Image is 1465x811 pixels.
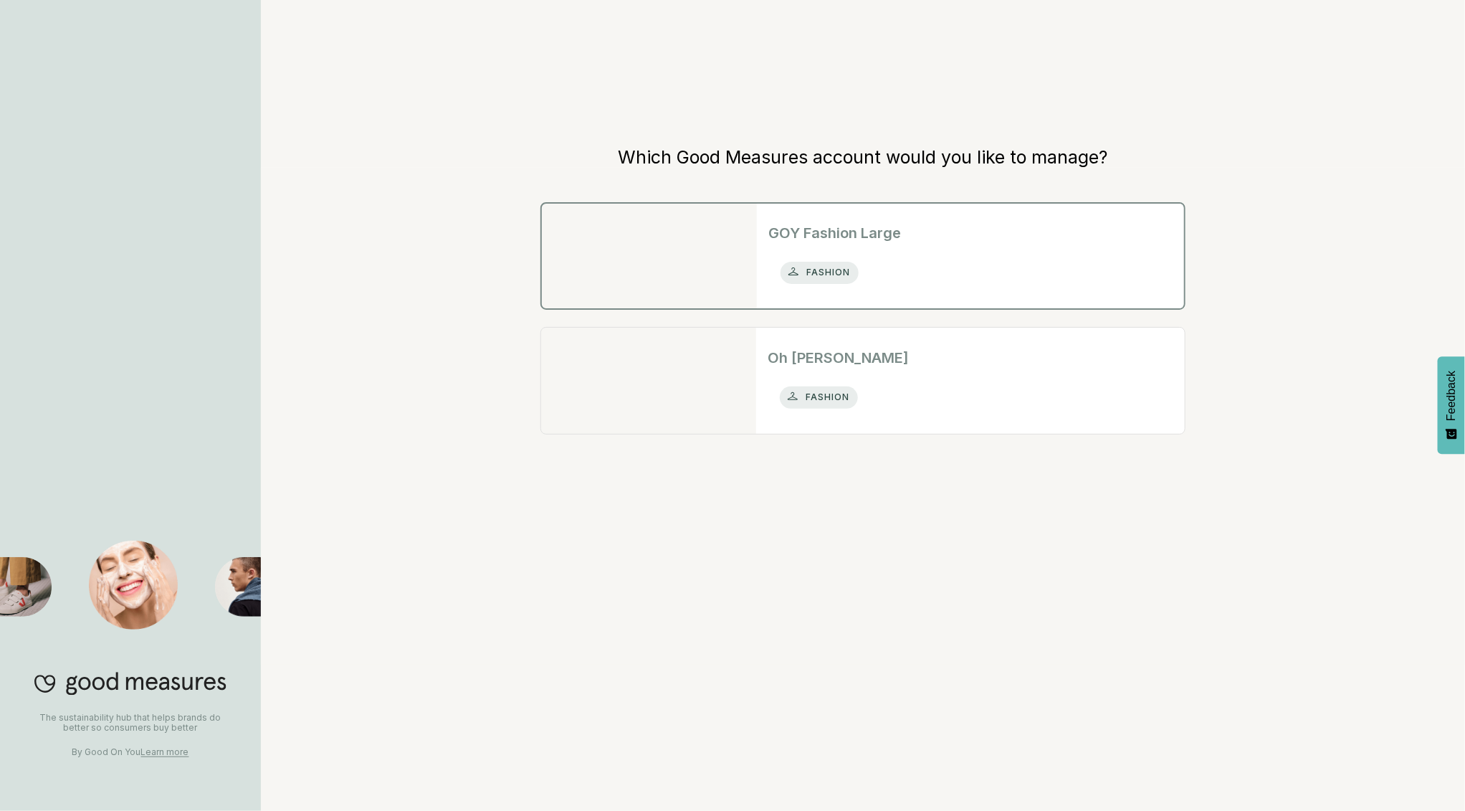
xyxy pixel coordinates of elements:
[34,672,226,696] img: Good Measures
[1445,371,1458,421] span: Feedback
[768,347,1173,369] h2: Oh [PERSON_NAME]
[785,263,802,280] img: vertical icon
[801,389,854,406] p: fashion
[215,557,261,617] img: Good Measures
[539,202,760,310] img: GOY Fashion Large Logo
[768,222,1173,244] h2: GOY Fashion Large
[34,713,226,733] p: The sustainability hub that helps brands do better so consumers buy better
[1402,748,1451,797] iframe: Website support platform help button
[802,264,854,281] p: fashion
[541,328,756,434] img: Oh Polly Logo
[784,388,801,405] img: vertical icon
[1438,356,1465,454] button: Feedback - Show survey
[89,541,178,630] img: Good Measures
[34,747,226,757] p: By Good On You
[141,746,189,757] a: Learn more
[607,146,1120,168] div: Which Good Measures account would you like to manage?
